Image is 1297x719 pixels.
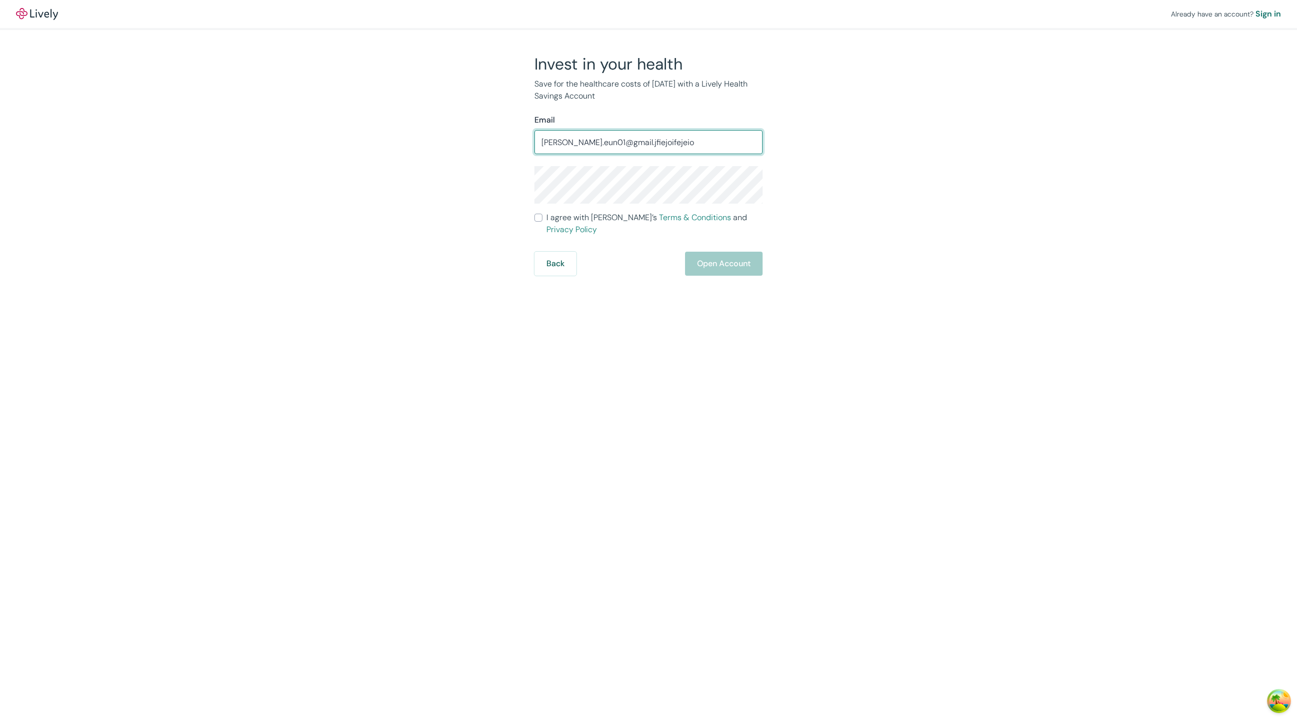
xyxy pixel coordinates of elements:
button: Open Tanstack query devtools [1269,691,1289,711]
h2: Invest in your health [534,54,763,74]
p: Save for the healthcare costs of [DATE] with a Lively Health Savings Account [534,78,763,102]
button: Back [534,252,576,276]
a: Sign in [1255,8,1281,20]
a: Privacy Policy [546,224,597,235]
a: Terms & Conditions [659,212,731,223]
img: Lively [16,8,58,20]
span: I agree with [PERSON_NAME]’s and [546,212,763,236]
label: Email [534,114,555,126]
div: Already have an account? [1171,8,1281,20]
a: LivelyLively [16,8,58,20]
